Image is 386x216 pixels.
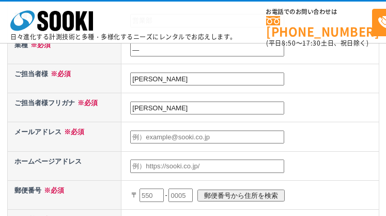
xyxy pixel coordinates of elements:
span: ※必須 [41,186,64,194]
th: ご担当者様フリガナ [7,93,121,122]
span: 17:30 [302,38,321,48]
span: ※必須 [28,41,51,49]
p: 〒 - [131,184,376,207]
p: 日々進化する計測技術と多種・多様化するニーズにレンタルでお応えします。 [10,34,237,40]
span: 8:50 [282,38,296,48]
input: 例）example@sooki.co.jp [130,131,284,144]
span: ※必須 [75,99,98,107]
span: ※必須 [48,70,71,78]
th: ホームページアドレス [7,151,121,180]
input: 業種不明の場合、事業内容を記載ください [130,43,284,56]
input: 0005 [168,189,193,202]
span: (平日 ～ 土日、祝日除く) [266,38,368,48]
span: ※必須 [61,128,84,136]
input: 例）創紀 太郎 [130,73,284,86]
a: [PHONE_NUMBER] [266,16,372,37]
th: ご担当者様 [7,64,121,93]
input: 例）https://sooki.co.jp/ [130,160,284,173]
th: 郵便番号 [7,180,121,209]
th: 業種 [7,35,121,64]
th: メールアドレス [7,122,121,151]
input: 例）ソーキ タロウ [130,102,284,115]
input: 郵便番号から住所を検索 [197,190,285,201]
span: お電話でのお問い合わせは [266,9,372,15]
input: 550 [140,189,164,202]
